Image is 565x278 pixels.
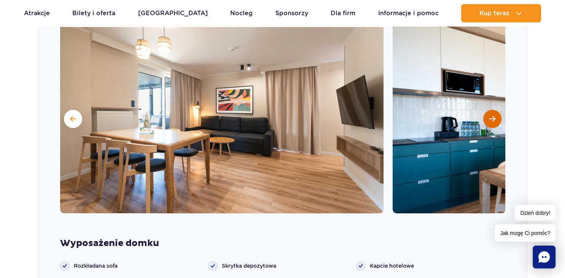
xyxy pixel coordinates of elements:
span: Kup teraz [479,10,509,17]
a: Bilety i oferta [72,4,115,22]
a: Sponsorzy [275,4,308,22]
span: Skrytka depozytowa [222,262,276,270]
button: Następny slajd [483,110,501,128]
div: Chat [533,246,555,268]
a: Dla firm [331,4,355,22]
span: Rozkładana sofa [74,262,118,270]
span: Jak mogę Ci pomóc? [495,224,555,242]
a: Atrakcje [24,4,50,22]
span: Kapcie hotelowe [370,262,414,270]
a: Nocleg [230,4,253,22]
a: [GEOGRAPHIC_DATA] [138,4,208,22]
button: Kup teraz [461,4,541,22]
span: Dzień dobry! [515,205,555,221]
strong: Wyposażenie domku [60,238,505,249]
a: Informacje i pomoc [378,4,439,22]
